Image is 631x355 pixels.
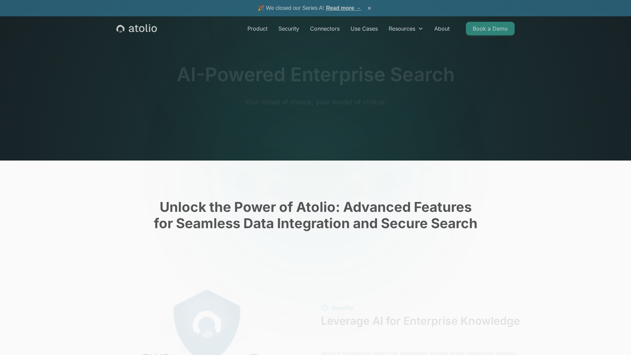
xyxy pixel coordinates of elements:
[258,4,361,12] span: 🎉 We closed our Series A!
[185,97,446,107] p: Your cloud of choice, your model of choice.
[98,199,533,232] h2: Unlock the Power of Atolio: Advanced Features for Seamless Data Integration and Secure Search
[116,24,157,33] a: home
[321,315,533,341] h3: Leverage AI for Enterprise Knowledge
[365,4,373,12] button: ×
[273,22,305,35] a: Security
[326,5,361,11] a: Read more →
[389,24,415,33] div: Resources
[242,22,273,35] a: Product
[345,22,383,35] a: Use Cases
[466,22,515,35] a: Book a Demo
[305,22,345,35] a: Connectors
[177,63,455,86] h1: AI-Powered Enterprise Search
[383,22,429,35] div: Resources
[332,304,353,312] div: Security
[429,22,455,35] a: About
